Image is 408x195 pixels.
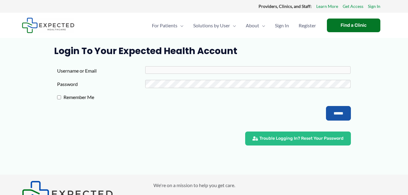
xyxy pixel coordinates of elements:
[54,46,354,56] h1: Login to Your Expected Health Account
[61,93,149,102] label: Remember Me
[368,2,380,10] a: Sign In
[245,132,351,145] a: Trouble Logging In? Reset Your Password
[230,15,236,36] span: Menu Toggle
[294,15,321,36] a: Register
[259,136,344,141] span: Trouble Logging In? Reset Your Password
[22,18,74,33] img: Expected Healthcare Logo - side, dark font, small
[177,15,183,36] span: Menu Toggle
[343,2,363,10] a: Get Access
[57,66,145,75] label: Username or Email
[147,15,188,36] a: For PatientsMenu Toggle
[241,15,270,36] a: AboutMenu Toggle
[316,2,338,10] a: Learn More
[188,15,241,36] a: Solutions by UserMenu Toggle
[327,19,380,32] a: Find a Clinic
[57,80,145,89] label: Password
[259,4,312,9] strong: Providers, Clinics, and Staff:
[270,15,294,36] a: Sign In
[147,15,321,36] nav: Primary Site Navigation
[193,15,230,36] span: Solutions by User
[152,15,177,36] span: For Patients
[259,15,265,36] span: Menu Toggle
[299,15,316,36] span: Register
[153,181,386,190] p: We're on a mission to help you get care.
[246,15,259,36] span: About
[275,15,289,36] span: Sign In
